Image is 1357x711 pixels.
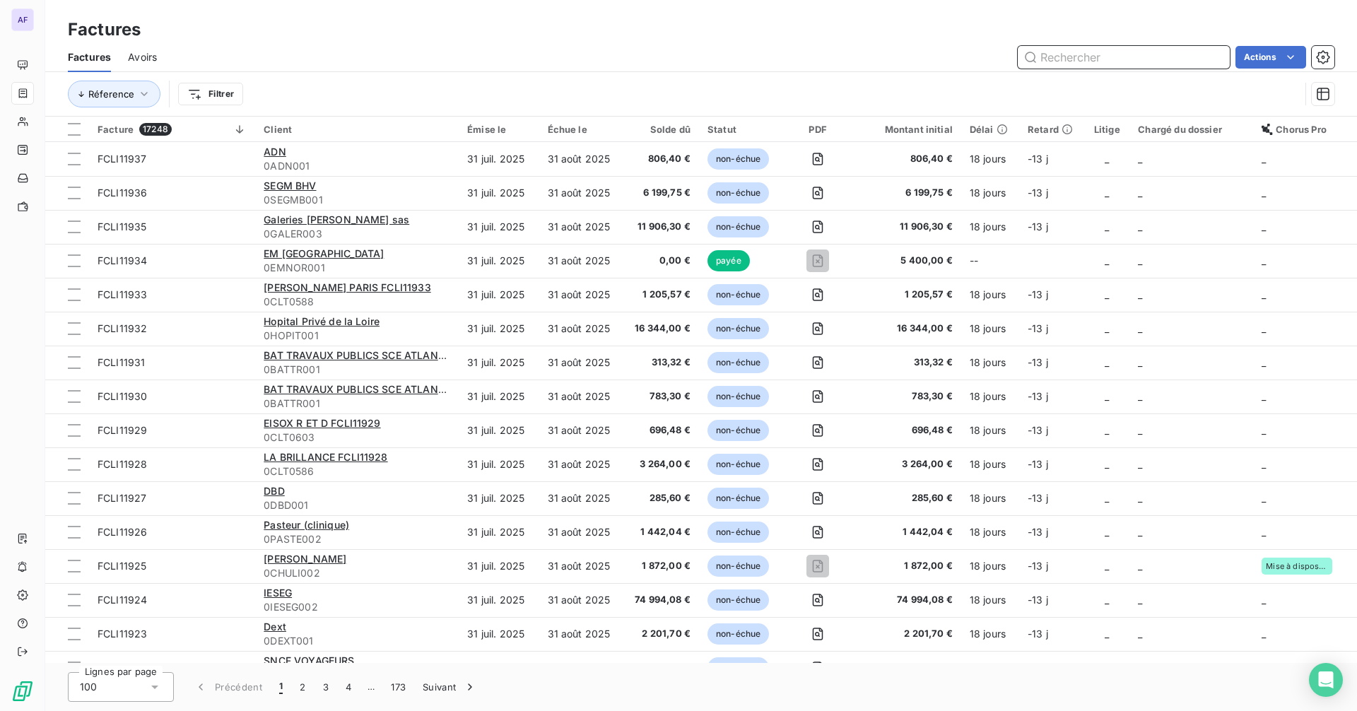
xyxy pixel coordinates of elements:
td: 18 jours [961,617,1019,651]
span: _ [1138,187,1142,199]
span: 11 906,30 € [631,220,691,234]
span: 1 442,04 € [631,525,691,539]
td: 18 jours [961,312,1019,346]
td: 31 août 2025 [539,346,623,380]
div: Litige [1093,124,1121,135]
span: -13 j [1028,628,1048,640]
span: 783,30 € [631,389,691,404]
div: Retard [1028,124,1076,135]
span: 0IESEG002 [264,600,450,614]
td: 31 juil. 2025 [459,210,539,244]
span: _ [1105,458,1109,470]
span: FCLI11922 [98,662,147,674]
span: SNCF VOYAGEURS [264,654,354,666]
span: _ [1262,526,1266,538]
button: Précédent [185,672,271,702]
span: _ [1105,662,1109,674]
div: Solde dû [631,124,691,135]
img: Logo LeanPay [11,680,34,703]
span: _ [1138,458,1142,470]
span: FCLI11929 [98,424,147,436]
span: 0GALER003 [264,227,450,241]
span: 3 264,00 € [631,457,691,471]
span: -13 j [1028,492,1048,504]
span: _ [1105,153,1109,165]
span: non-échue [707,148,769,170]
span: FCLI11924 [98,594,147,606]
td: 18 jours [961,380,1019,413]
td: 31 août 2025 [539,278,623,312]
span: non-échue [707,657,769,678]
span: 0SEGMB001 [264,193,450,207]
div: Émise le [467,124,530,135]
span: FCLI11937 [98,153,146,165]
span: -42 j [1028,662,1050,674]
td: 31 août 2025 [539,312,623,346]
span: FCLI11936 [98,187,147,199]
span: 313,32 € [631,355,691,370]
span: 74 994,08 € [862,593,953,607]
span: 806,40 € [862,152,953,166]
td: 31 juil. 2025 [459,549,539,583]
span: _ [1105,254,1109,266]
td: 31 juil. 2025 [459,447,539,481]
span: 0,00 € [631,254,691,268]
span: _ [1105,594,1109,606]
td: 18 jours [961,142,1019,176]
span: BAT TRAVAUX PUBLICS SCE ATLANTIQUES [264,383,474,395]
button: 2 [291,672,314,702]
span: 17248 [139,123,172,136]
span: [PERSON_NAME] PARIS FCLI11933 [264,281,430,293]
span: 74 994,08 € [631,593,691,607]
span: 0CLT0586 [264,464,450,478]
span: _ [1105,356,1109,368]
td: 31 août 2025 [539,481,623,515]
td: 18 jours [961,515,1019,549]
button: 1 [271,672,291,702]
span: 855,00 € [862,661,953,675]
span: _ [1105,628,1109,640]
td: 18 jours [961,481,1019,515]
span: Avoirs [128,50,157,64]
span: -13 j [1028,153,1048,165]
td: 31 août 2025 [539,380,623,413]
td: 31 août 2025 [539,413,623,447]
td: 18 jours [961,447,1019,481]
span: 11 906,30 € [862,220,953,234]
span: 855,00 € [631,661,691,675]
input: Rechercher [1018,46,1230,69]
span: non-échue [707,284,769,305]
span: FCLI11926 [98,526,147,538]
button: 173 [382,672,414,702]
button: Filtrer [178,83,243,105]
span: -13 j [1028,424,1048,436]
td: 18 jours [961,413,1019,447]
span: Galeries [PERSON_NAME] sas [264,213,409,225]
td: 31 juil. 2025 [459,583,539,617]
button: Suivant [414,672,486,702]
span: 0ADN001 [264,159,450,173]
span: 0HOPIT001 [264,329,450,343]
td: 31 août 2025 [539,210,623,244]
h3: Factures [68,17,141,42]
span: non-échue [707,386,769,407]
span: _ [1138,492,1142,504]
span: 100 [80,680,97,694]
span: 6 199,75 € [862,186,953,200]
span: _ [1138,322,1142,334]
td: 18 jours [961,176,1019,210]
div: Chorus Pro [1262,124,1349,135]
td: 18 jours [961,278,1019,312]
span: DBD [264,485,284,497]
span: SEGM BHV [264,180,316,192]
span: _ [1262,221,1266,233]
span: 16 344,00 € [631,322,691,336]
span: ADN [264,146,286,158]
span: non-échue [707,420,769,441]
span: 3 264,00 € [862,457,953,471]
span: _ [1138,390,1142,402]
span: -13 j [1028,322,1048,334]
span: _ [1262,288,1266,300]
td: -- [961,244,1019,278]
span: FCLI11925 [98,560,146,572]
